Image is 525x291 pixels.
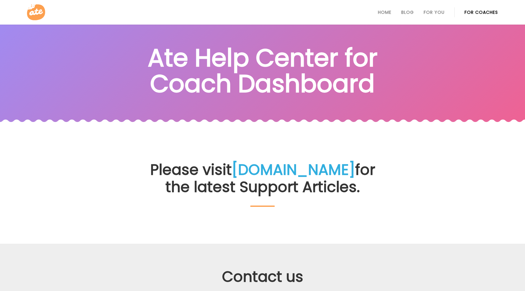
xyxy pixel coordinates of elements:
a: [DOMAIN_NAME] [232,159,355,180]
h2: Please visit for the latest Support Articles. [147,161,378,207]
a: For You [424,10,445,15]
a: For Coaches [465,10,498,15]
h1: Ate Help Center for Coach Dashboard [113,45,412,96]
a: Blog [401,10,414,15]
a: Home [378,10,391,15]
